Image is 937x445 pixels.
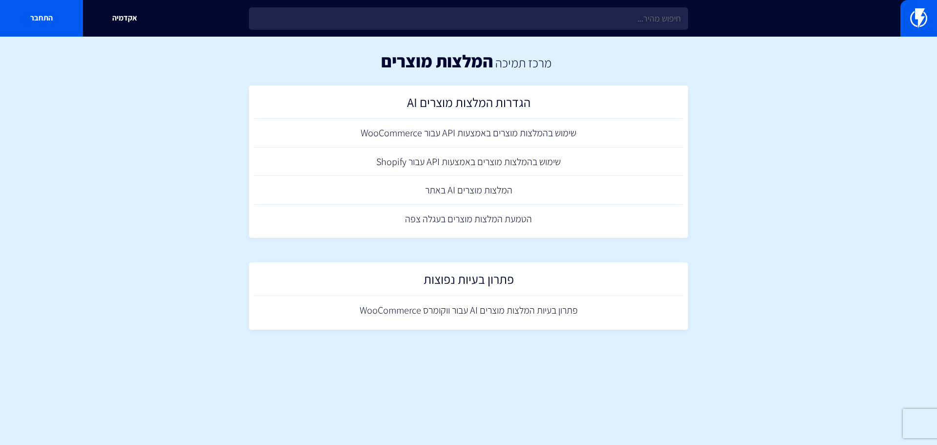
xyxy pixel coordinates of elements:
input: חיפוש מהיר... [249,7,688,30]
a: שימוש בהמלצות מוצרים באמצעות API עבור Shopify [254,148,683,176]
a: שימוש בהמלצות מוצרים באמצעות API עבור WooCommerce [254,119,683,148]
a: פתרון בעיות המלצות מוצרים AI עבור ווקומרס WooCommerce [254,296,683,325]
a: הטמעת המלצות מוצרים בעגלה צפה [254,205,683,233]
a: המלצות מוצרים AI באתר [254,176,683,205]
h2: הגדרות המלצות מוצרים AI [259,95,678,114]
h1: המלצות מוצרים [381,51,493,71]
a: הגדרות המלצות מוצרים AI [254,90,683,119]
h2: פתרון בעיות נפוצות [259,272,678,291]
a: פתרון בעיות נפוצות [254,267,683,296]
a: מרכז תמיכה [495,54,551,71]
